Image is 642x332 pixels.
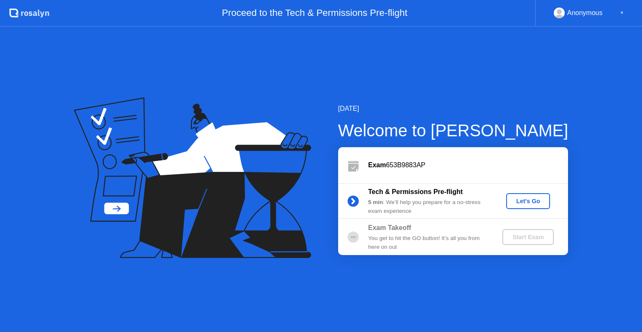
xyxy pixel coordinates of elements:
b: Exam Takeoff [368,224,411,231]
div: [DATE] [338,104,568,114]
b: Exam [368,161,386,169]
div: Anonymous [567,8,603,18]
div: 653B9883AP [368,160,568,170]
button: Start Exam [502,229,554,245]
div: Start Exam [506,234,550,240]
b: Tech & Permissions Pre-flight [368,188,463,195]
div: You get to hit the GO button! It’s all you from here on out [368,234,489,251]
div: Welcome to [PERSON_NAME] [338,118,568,143]
div: ▼ [620,8,624,18]
button: Let's Go [506,193,550,209]
b: 5 min [368,199,383,205]
div: Let's Go [510,198,547,204]
div: : We’ll help you prepare for a no-stress exam experience [368,198,489,215]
